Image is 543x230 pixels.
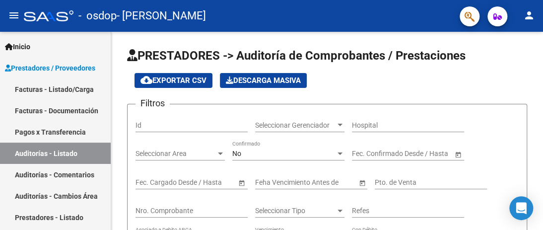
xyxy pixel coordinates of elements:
[140,74,152,86] mat-icon: cloud_download
[5,63,95,74] span: Prestadores / Proveedores
[255,121,336,130] span: Seleccionar Gerenciador
[220,73,307,88] app-download-masive: Descarga masiva de comprobantes (adjuntos)
[140,76,206,85] span: Exportar CSV
[136,150,216,158] span: Seleccionar Area
[523,9,535,21] mat-icon: person
[357,177,367,188] button: Open calendar
[352,150,388,158] input: Fecha inicio
[136,178,172,187] input: Fecha inicio
[135,73,212,88] button: Exportar CSV
[255,207,336,215] span: Seleccionar Tipo
[8,9,20,21] mat-icon: menu
[180,178,229,187] input: Fecha fin
[117,5,206,27] span: - [PERSON_NAME]
[453,149,463,159] button: Open calendar
[5,41,30,52] span: Inicio
[509,196,533,220] div: Open Intercom Messenger
[397,150,445,158] input: Fecha fin
[127,49,466,63] span: PRESTADORES -> Auditoría de Comprobantes / Prestaciones
[226,76,301,85] span: Descarga Masiva
[220,73,307,88] button: Descarga Masiva
[136,96,170,110] h3: Filtros
[78,5,117,27] span: - osdop
[236,177,247,188] button: Open calendar
[232,150,241,157] span: No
